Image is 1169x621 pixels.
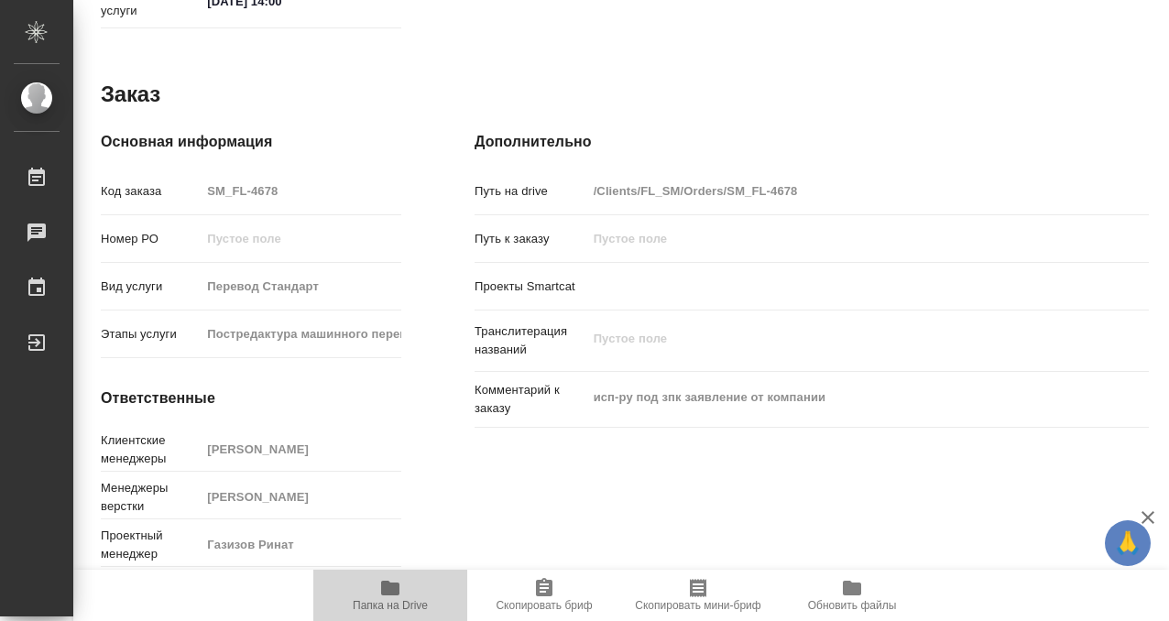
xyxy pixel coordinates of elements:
input: Пустое поле [587,178,1093,204]
p: Комментарий к заказу [475,381,587,418]
p: Проектный менеджер [101,527,201,563]
textarea: исп-ру под зпк заявление от компании [587,382,1093,413]
p: Путь на drive [475,182,587,201]
input: Пустое поле [201,225,401,252]
p: Проекты Smartcat [475,278,587,296]
h4: Ответственные [101,387,401,409]
h2: Заказ [101,80,160,109]
button: Папка на Drive [313,570,467,621]
input: Пустое поле [201,436,401,463]
p: Путь к заказу [475,230,587,248]
button: Скопировать мини-бриф [621,570,775,621]
p: Менеджеры верстки [101,479,201,516]
input: Пустое поле [201,531,401,558]
p: Код заказа [101,182,201,201]
button: 🙏 [1105,520,1151,566]
h4: Дополнительно [475,131,1149,153]
span: Обновить файлы [808,599,897,612]
input: Пустое поле [201,273,401,300]
input: Пустое поле [201,484,401,510]
p: Номер РО [101,230,201,248]
p: Клиентские менеджеры [101,431,201,468]
button: Обновить файлы [775,570,929,621]
input: Пустое поле [587,225,1093,252]
p: Этапы услуги [101,325,201,343]
h4: Основная информация [101,131,401,153]
span: Скопировать мини-бриф [635,599,760,612]
input: Пустое поле [201,178,401,204]
span: 🙏 [1112,524,1143,562]
input: Пустое поле [201,321,401,347]
p: Вид услуги [101,278,201,296]
p: Транслитерация названий [475,322,587,359]
span: Скопировать бриф [496,599,592,612]
button: Скопировать бриф [467,570,621,621]
span: Папка на Drive [353,599,428,612]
